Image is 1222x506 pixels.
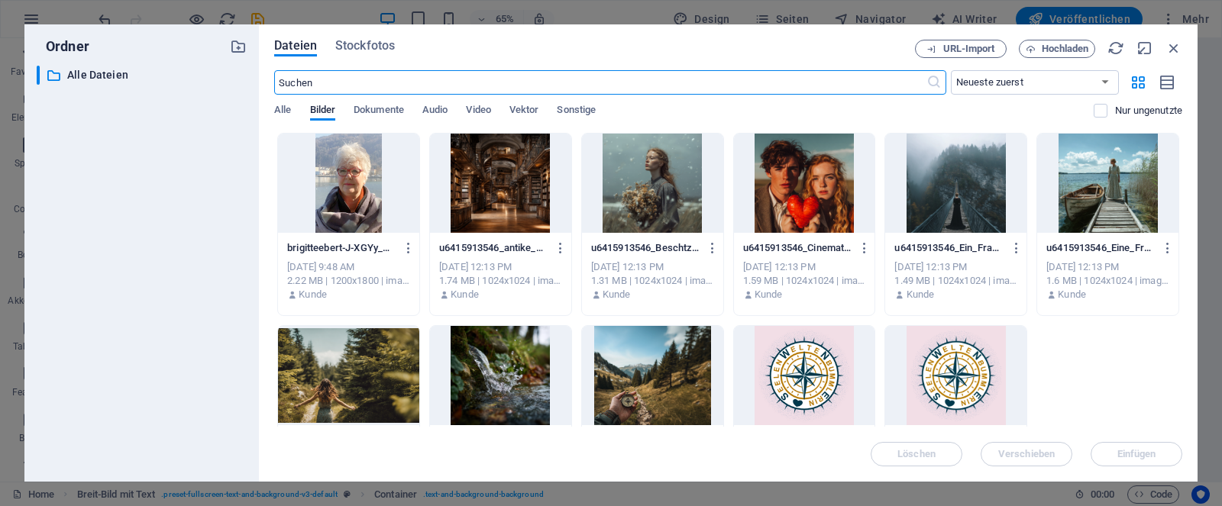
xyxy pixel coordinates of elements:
[67,66,218,84] p: Alle Dateien
[37,66,40,85] div: ​
[1115,104,1182,118] p: Zeigt nur Dateien an, die nicht auf der Website verwendet werden. Dateien, die während dieser Sit...
[1058,288,1086,301] p: Kunde
[335,37,395,55] span: Stockfotos
[354,101,404,122] span: Dokumente
[439,241,548,255] p: u6415913546_antike_bibliothek_--v_7_2fc2ae74-3c85-4bf7-82bf-53c530c4d770_0-9Ol4-N7qQTv89uCZR2yKoQ...
[943,44,995,53] span: URL-Import
[755,288,783,301] p: Kunde
[1042,44,1089,53] span: Hochladen
[439,274,562,288] div: 1.74 MB | 1024x1024 | image/png
[466,101,490,122] span: Video
[591,260,714,274] div: [DATE] 12:13 PM
[451,288,479,301] p: Kunde
[274,37,317,55] span: Dateien
[603,288,631,301] p: Kunde
[894,241,1003,255] p: u6415913546_Ein_Frau_in_schwarzem_Trauergewand_steht_an_einer_b88f044f-2b42-4497-a410-5f253b0f6ba...
[1019,40,1095,58] button: Hochladen
[894,274,1017,288] div: 1.49 MB | 1024x1024 | image/png
[422,101,448,122] span: Audio
[1136,40,1153,56] i: Minimieren
[557,101,596,122] span: Sonstige
[907,288,935,301] p: Kunde
[915,40,1007,58] button: URL-Import
[1165,40,1182,56] i: Schließen
[1046,241,1155,255] p: u6415913546_Eine_Frau_steht_am_Ufer_eines_Sees_auf_einem_Steg_b3953e72-e682-48de-8986-a1da661a816...
[310,101,336,122] span: Bilder
[439,260,562,274] div: [DATE] 12:13 PM
[1046,274,1169,288] div: 1.6 MB | 1024x1024 | image/png
[274,101,291,122] span: Alle
[509,101,539,122] span: Vektor
[287,274,410,288] div: 2.22 MB | 1200x1800 | image/png
[37,37,89,56] p: Ordner
[230,38,247,55] i: Neuen Ordner erstellen
[1107,40,1124,56] i: Neu laden
[1046,260,1169,274] div: [DATE] 12:13 PM
[743,241,852,255] p: u6415913546_Cinematic_photograph_of_two_people_in_their_forti_010ff563-8e17-49e9-aa13-9d719f94f6f...
[287,260,410,274] div: [DATE] 9:48 AM
[287,241,396,255] p: brigitteebert-J-XGYy_MyJkyGRx-VL7HcQ.png
[591,274,714,288] div: 1.31 MB | 1024x1024 | image/png
[743,260,866,274] div: [DATE] 12:13 PM
[591,241,700,255] p: u6415913546_Beschtzerin_--v_7_cf9eb03c-0490-462f-800b-b2e7bf9b0d89_2-NrGnFDfyBK9giJVplHXPTA.png
[299,288,327,301] p: Kunde
[743,274,866,288] div: 1.59 MB | 1024x1024 | image/png
[894,260,1017,274] div: [DATE] 12:13 PM
[274,70,926,95] input: Suchen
